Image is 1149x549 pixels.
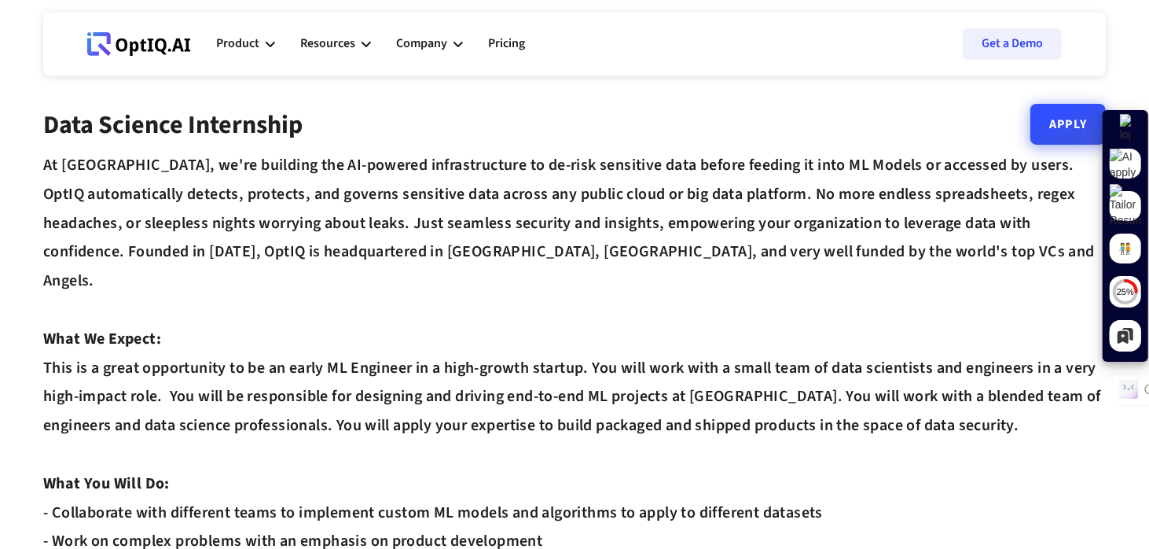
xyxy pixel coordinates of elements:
div: Product [216,33,259,54]
a: Get a Demo [963,28,1062,60]
strong: What You Will Do: [43,473,170,495]
a: Webflow Homepage [87,20,191,68]
div: Company [396,33,447,54]
strong: Data Science Internship [43,107,303,143]
a: Pricing [488,20,525,68]
div: Company [396,20,463,68]
div: Webflow Homepage [87,55,88,56]
a: Apply [1030,104,1106,145]
div: Resources [300,33,355,54]
div: Resources [300,20,371,68]
strong: What We Expect: [43,328,161,350]
div: Product [216,20,275,68]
